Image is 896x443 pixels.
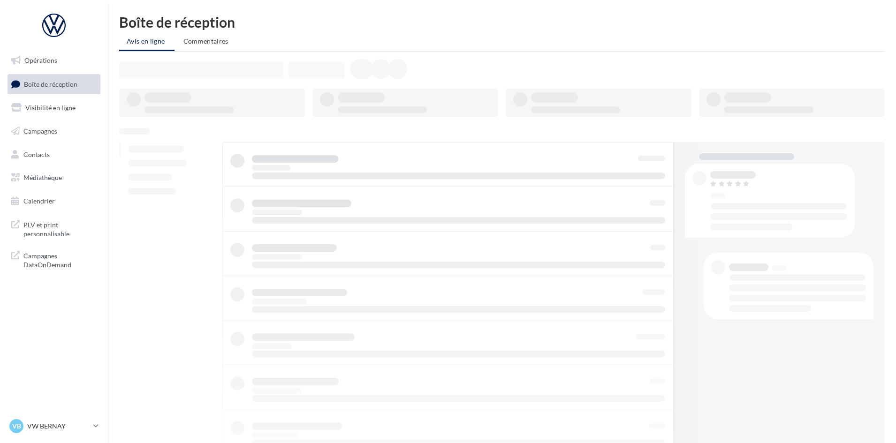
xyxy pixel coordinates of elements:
[6,168,102,188] a: Médiathèque
[23,197,55,205] span: Calendrier
[6,246,102,273] a: Campagnes DataOnDemand
[23,249,97,270] span: Campagnes DataOnDemand
[23,127,57,135] span: Campagnes
[119,15,885,29] div: Boîte de réception
[183,37,228,45] span: Commentaires
[6,74,102,94] a: Boîte de réception
[23,218,97,239] span: PLV et print personnalisable
[6,121,102,141] a: Campagnes
[25,104,76,112] span: Visibilité en ligne
[12,421,21,431] span: VB
[6,191,102,211] a: Calendrier
[6,98,102,118] a: Visibilité en ligne
[24,80,77,88] span: Boîte de réception
[6,215,102,242] a: PLV et print personnalisable
[23,173,62,181] span: Médiathèque
[6,145,102,165] a: Contacts
[27,421,90,431] p: VW BERNAY
[23,150,50,158] span: Contacts
[8,417,100,435] a: VB VW BERNAY
[24,56,57,64] span: Opérations
[6,51,102,70] a: Opérations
